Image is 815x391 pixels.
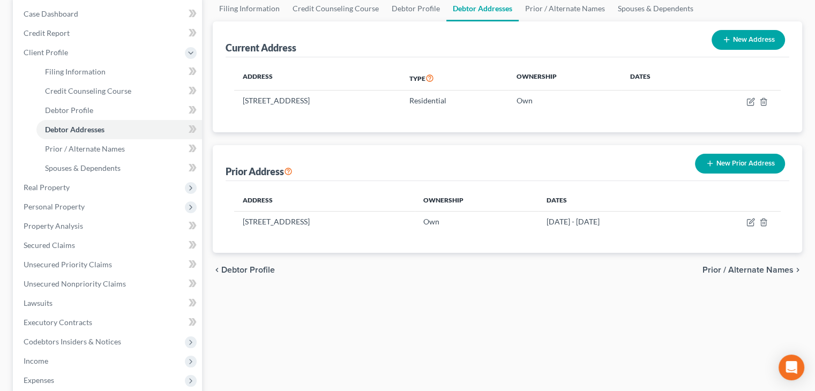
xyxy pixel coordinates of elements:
[234,211,415,231] td: [STREET_ADDRESS]
[45,67,106,76] span: Filing Information
[508,66,622,91] th: Ownership
[36,81,202,101] a: Credit Counseling Course
[24,279,126,288] span: Unsecured Nonpriority Claims
[36,159,202,178] a: Spouses & Dependents
[36,101,202,120] a: Debtor Profile
[24,183,70,192] span: Real Property
[415,190,538,211] th: Ownership
[401,91,508,111] td: Residential
[221,266,275,274] span: Debtor Profile
[45,163,121,172] span: Spouses & Dependents
[15,24,202,43] a: Credit Report
[15,274,202,294] a: Unsecured Nonpriority Claims
[24,375,54,385] span: Expenses
[538,211,689,231] td: [DATE] - [DATE]
[234,190,415,211] th: Address
[45,86,131,95] span: Credit Counseling Course
[695,154,785,174] button: New Prior Address
[24,202,85,211] span: Personal Property
[15,4,202,24] a: Case Dashboard
[36,139,202,159] a: Prior / Alternate Names
[401,66,508,91] th: Type
[24,356,48,365] span: Income
[45,144,125,153] span: Prior / Alternate Names
[24,9,78,18] span: Case Dashboard
[15,294,202,313] a: Lawsuits
[779,355,804,380] div: Open Intercom Messenger
[45,106,93,115] span: Debtor Profile
[24,48,68,57] span: Client Profile
[15,236,202,255] a: Secured Claims
[24,318,92,327] span: Executory Contracts
[15,313,202,332] a: Executory Contracts
[794,266,802,274] i: chevron_right
[415,211,538,231] td: Own
[226,41,296,54] div: Current Address
[213,266,221,274] i: chevron_left
[234,91,401,111] td: [STREET_ADDRESS]
[45,125,104,134] span: Debtor Addresses
[508,91,622,111] td: Own
[538,190,689,211] th: Dates
[24,221,83,230] span: Property Analysis
[24,240,75,250] span: Secured Claims
[226,165,293,178] div: Prior Address
[36,120,202,139] a: Debtor Addresses
[15,255,202,274] a: Unsecured Priority Claims
[15,216,202,236] a: Property Analysis
[702,266,794,274] span: Prior / Alternate Names
[24,298,53,307] span: Lawsuits
[234,66,401,91] th: Address
[24,260,112,269] span: Unsecured Priority Claims
[36,62,202,81] a: Filing Information
[712,30,785,50] button: New Address
[213,266,275,274] button: chevron_left Debtor Profile
[24,337,121,346] span: Codebtors Insiders & Notices
[702,266,802,274] button: Prior / Alternate Names chevron_right
[622,66,696,91] th: Dates
[24,28,70,37] span: Credit Report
